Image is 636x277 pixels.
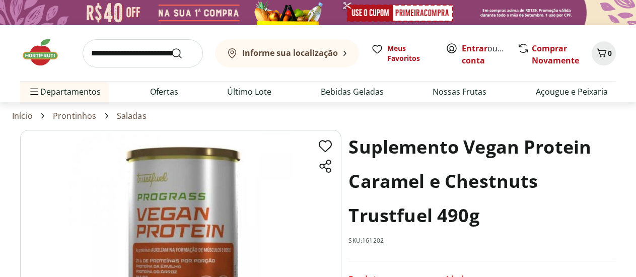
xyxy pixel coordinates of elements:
a: Bebidas Geladas [321,86,384,98]
input: search [83,39,203,67]
span: Meus Favoritos [387,43,434,63]
b: Informe sua localização [242,47,338,58]
button: Menu [28,80,40,104]
a: Açougue e Peixaria [536,86,608,98]
a: Meus Favoritos [371,43,434,63]
span: 0 [608,48,612,58]
a: Saladas [117,111,147,120]
a: Prontinhos [53,111,97,120]
h1: Suplemento Vegan Protein Caramel e Chestnuts Trustfuel 490g [348,130,616,233]
a: Nossas Frutas [433,86,486,98]
a: Entrar [462,43,487,54]
button: Informe sua localização [215,39,359,67]
span: Departamentos [28,80,101,104]
button: Carrinho [592,41,616,65]
a: Início [12,111,33,120]
a: Último Lote [227,86,271,98]
a: Comprar Novamente [532,43,579,66]
a: Criar conta [462,43,517,66]
p: SKU: 161202 [348,237,384,245]
button: Submit Search [171,47,195,59]
img: Hortifruti [20,37,70,67]
span: ou [462,42,507,66]
a: Ofertas [150,86,178,98]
